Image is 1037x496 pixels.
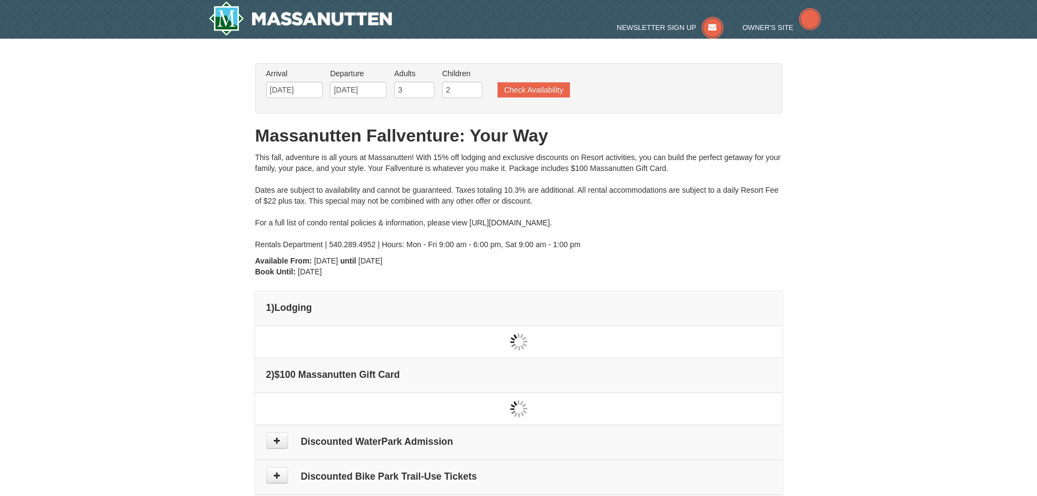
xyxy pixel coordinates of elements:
span: [DATE] [298,267,322,276]
span: [DATE] [358,256,382,265]
img: wait gif [510,333,527,351]
h4: 1 Lodging [266,302,771,313]
h1: Massanutten Fallventure: Your Way [255,125,782,146]
a: Newsletter Sign Up [617,23,723,32]
strong: Available From: [255,256,312,265]
h4: 2 $100 Massanutten Gift Card [266,369,771,380]
img: Massanutten Resort Logo [208,1,392,36]
span: Newsletter Sign Up [617,23,696,32]
a: Massanutten Resort [208,1,392,36]
label: Departure [330,68,386,79]
img: wait gif [510,400,527,418]
label: Children [442,68,482,79]
span: Owner's Site [743,23,794,32]
h4: Discounted Bike Park Trail-Use Tickets [266,471,771,482]
label: Adults [394,68,434,79]
h4: Discounted WaterPark Admission [266,436,771,447]
strong: Book Until: [255,267,296,276]
label: Arrival [266,68,323,79]
a: Owner's Site [743,23,821,32]
span: [DATE] [314,256,338,265]
strong: until [340,256,357,265]
div: This fall, adventure is all yours at Massanutten! With 15% off lodging and exclusive discounts on... [255,152,782,250]
button: Check Availability [498,82,570,97]
span: ) [271,302,274,313]
span: ) [271,369,274,380]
